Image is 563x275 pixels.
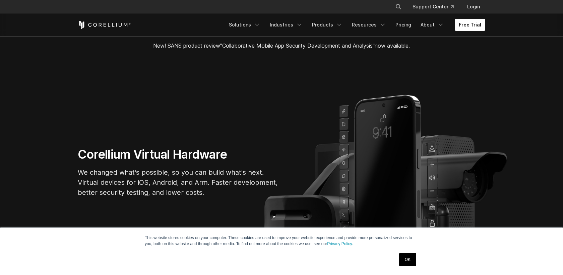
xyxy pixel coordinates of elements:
p: This website stores cookies on your computer. These cookies are used to improve your website expe... [145,235,418,247]
a: OK [399,253,416,266]
a: Resources [348,19,390,31]
h1: Corellium Virtual Hardware [78,147,279,162]
a: Login [462,1,485,13]
div: Navigation Menu [387,1,485,13]
p: We changed what's possible, so you can build what's next. Virtual devices for iOS, Android, and A... [78,167,279,198]
a: "Collaborative Mobile App Security Development and Analysis" [220,42,375,49]
a: Pricing [391,19,415,31]
div: Navigation Menu [225,19,485,31]
a: Products [308,19,347,31]
a: Corellium Home [78,21,131,29]
a: Free Trial [455,19,485,31]
a: About [417,19,448,31]
button: Search [392,1,404,13]
a: Support Center [407,1,459,13]
a: Solutions [225,19,264,31]
a: Industries [266,19,307,31]
span: New! SANS product review now available. [153,42,410,49]
a: Privacy Policy. [327,241,353,246]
